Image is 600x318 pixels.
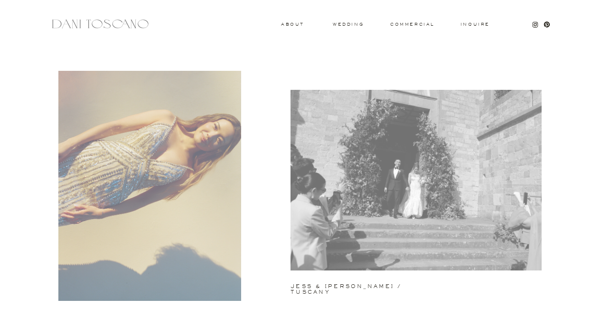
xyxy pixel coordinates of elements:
[281,22,302,26] a: About
[333,22,364,26] a: wedding
[460,22,490,27] a: Inquire
[390,22,434,26] a: commercial
[291,284,439,288] a: jess & [PERSON_NAME] / tuscany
